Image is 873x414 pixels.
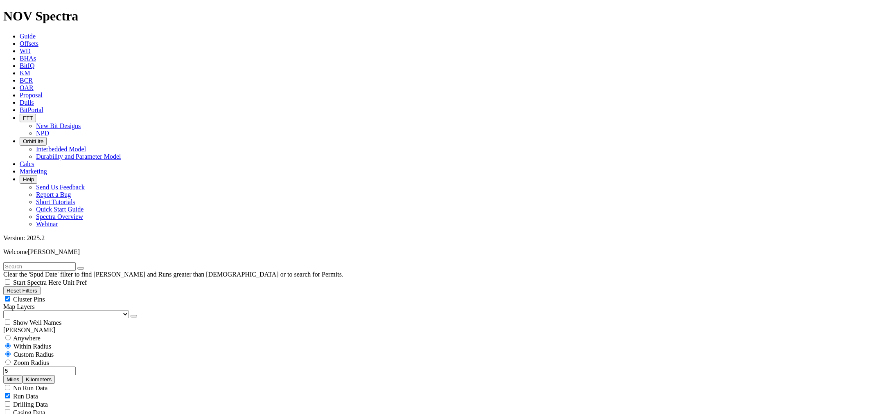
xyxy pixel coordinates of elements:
a: Send Us Feedback [36,184,85,191]
input: Start Spectra Here [5,279,10,285]
button: Help [20,175,37,184]
a: OAR [20,84,34,91]
span: Within Radius [14,343,51,350]
a: Interbedded Model [36,146,86,153]
button: FTT [20,114,36,122]
p: Welcome [3,248,870,256]
span: OrbitLite [23,138,43,144]
span: Run Data [13,393,38,400]
button: Reset Filters [3,286,41,295]
span: Clear the 'Spud Date' filter to find [PERSON_NAME] and Runs greater than [DEMOGRAPHIC_DATA] or to... [3,271,343,278]
span: Help [23,176,34,182]
a: Spectra Overview [36,213,83,220]
input: Search [3,262,76,271]
span: Cluster Pins [13,296,45,303]
span: Map Layers [3,303,35,310]
a: Dulls [20,99,34,106]
a: Quick Start Guide [36,206,83,213]
a: Guide [20,33,36,40]
span: Start Spectra Here [13,279,61,286]
span: [PERSON_NAME] [28,248,80,255]
a: BHAs [20,55,36,62]
span: FTT [23,115,33,121]
a: Calcs [20,160,34,167]
button: OrbitLite [20,137,47,146]
a: Marketing [20,168,47,175]
span: Unit Pref [63,279,87,286]
a: NPD [36,130,49,137]
a: New Bit Designs [36,122,81,129]
a: Offsets [20,40,38,47]
span: Show Well Names [13,319,61,326]
input: 0.0 [3,367,76,375]
h1: NOV Spectra [3,9,870,24]
span: Zoom Radius [14,359,49,366]
button: Kilometers [23,375,55,384]
a: Webinar [36,220,58,227]
a: Report a Bug [36,191,71,198]
div: Version: 2025.2 [3,234,870,242]
div: [PERSON_NAME] [3,326,870,334]
button: Miles [3,375,23,384]
a: BitPortal [20,106,43,113]
span: Drilling Data [13,401,48,408]
a: Short Tutorials [36,198,75,205]
a: BitIQ [20,62,34,69]
span: No Run Data [13,385,47,391]
a: Durability and Parameter Model [36,153,121,160]
a: Proposal [20,92,43,99]
a: WD [20,47,31,54]
span: Anywhere [13,335,41,342]
span: Custom Radius [14,351,54,358]
a: KM [20,70,30,76]
a: BCR [20,77,33,84]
